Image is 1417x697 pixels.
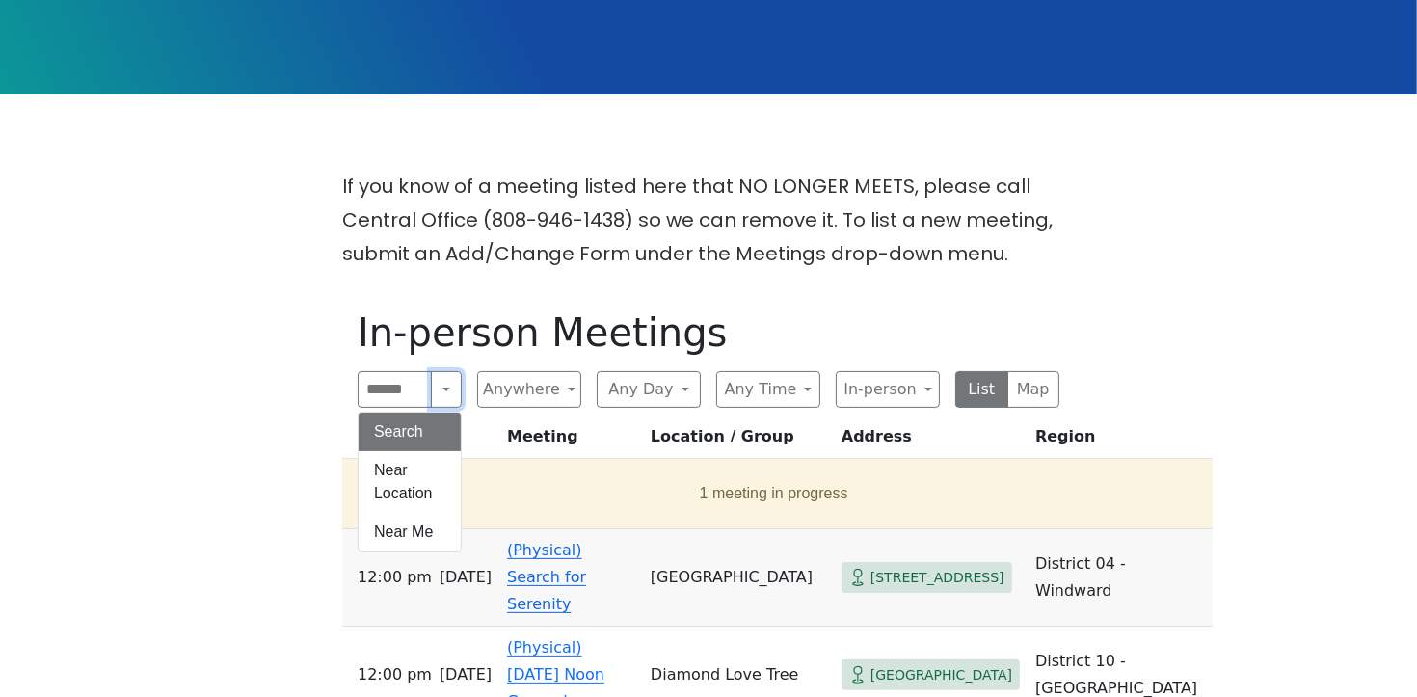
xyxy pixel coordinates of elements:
[870,663,1012,687] span: [GEOGRAPHIC_DATA]
[359,513,461,551] button: Near Me
[440,564,492,591] span: [DATE]
[870,566,1004,590] span: [STREET_ADDRESS]
[342,170,1075,271] p: If you know of a meeting listed here that NO LONGER MEETS, please call Central Office (808-946-14...
[350,467,1197,521] button: 1 meeting in progress
[507,541,586,613] a: (Physical) Search for Serenity
[1028,529,1213,627] td: District 04 - Windward
[499,423,643,459] th: Meeting
[1007,371,1060,408] button: Map
[1028,423,1213,459] th: Region
[440,661,492,688] span: [DATE]
[477,371,581,408] button: Anywhere
[836,371,940,408] button: In-person
[643,423,834,459] th: Location / Group
[643,529,834,627] td: [GEOGRAPHIC_DATA]
[431,371,462,408] button: Search
[358,661,432,688] span: 12:00 PM
[359,451,461,513] button: Near Location
[834,423,1028,459] th: Address
[358,309,1059,356] h1: In-person Meetings
[716,371,820,408] button: Any Time
[358,564,432,591] span: 12:00 PM
[342,423,499,459] th: Time
[955,371,1008,408] button: List
[359,413,461,451] button: Search
[358,371,432,408] input: Search
[597,371,701,408] button: Any Day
